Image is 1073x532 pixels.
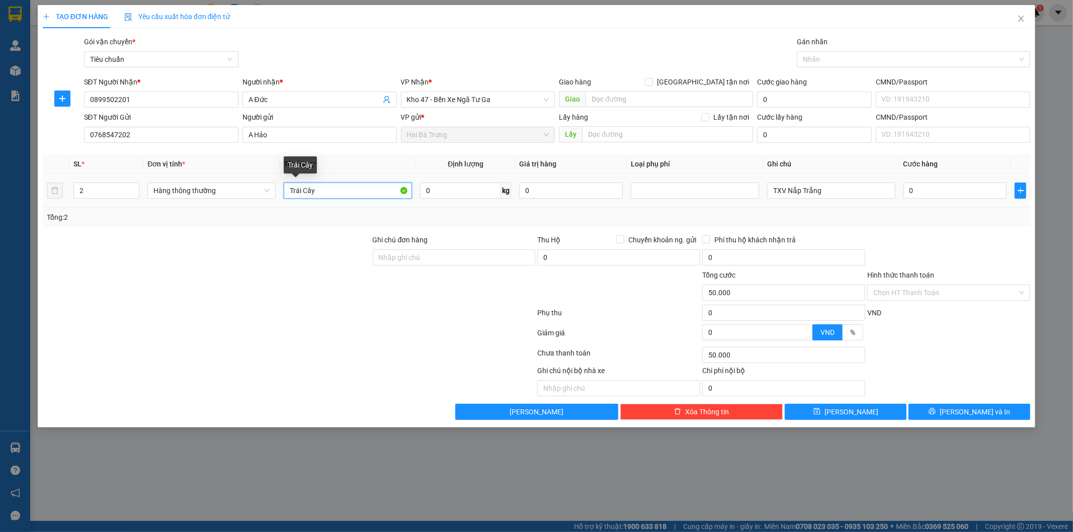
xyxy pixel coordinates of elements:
span: Lấy tận nơi [709,112,753,123]
div: Người nhận [242,76,397,87]
button: deleteXóa Thông tin [620,404,783,420]
span: [PERSON_NAME] [824,406,878,417]
div: Tổng: 2 [47,212,414,223]
div: SĐT Người Nhận [84,76,238,87]
input: Cước lấy hàng [757,127,872,143]
span: Xóa Thông tin [685,406,729,417]
div: Chi phí nội bộ [702,365,865,380]
span: Tiêu chuẩn [90,52,232,67]
span: VND [867,309,881,317]
span: HBT1210250101 - [56,29,124,56]
div: Chưa thanh toán [537,347,702,365]
span: Giao [559,91,586,107]
span: Đơn vị tính [147,160,185,168]
button: printer[PERSON_NAME] và In [909,404,1030,420]
img: icon [124,13,132,21]
input: Dọc đường [586,91,753,107]
span: quocan.tienoanh - In: [56,38,124,56]
span: C HIỀN - 0394260970 [56,19,135,27]
input: Ghi chú đơn hàng [373,249,536,265]
span: plus [55,95,70,103]
span: plus [1015,187,1026,195]
button: plus [54,91,70,107]
strong: Nhận: [20,62,122,117]
button: delete [47,183,63,199]
label: Cước giao hàng [757,78,807,86]
div: Ghi chú nội bộ nhà xe [537,365,700,380]
div: Giảm giá [537,327,702,345]
input: Nhập ghi chú [537,380,700,396]
span: 19:26:56 [DATE] [65,47,124,56]
span: plus [43,13,50,20]
span: SL [73,160,81,168]
span: [GEOGRAPHIC_DATA] tận nơi [653,76,753,87]
span: close [1017,15,1025,23]
label: Hình thức thanh toán [867,271,934,279]
span: Lấy [559,126,582,142]
th: Ghi chú [763,154,899,174]
span: kg [501,183,511,199]
span: Hai Bà Trưng [74,6,130,16]
div: SĐT Người Gửi [84,112,238,123]
span: Gửi: [56,6,129,16]
button: save[PERSON_NAME] [785,404,906,420]
div: Trái Cây [284,156,317,173]
span: VP Nhận [401,78,429,86]
span: % [850,328,855,336]
span: delete [674,408,681,416]
span: Kho 47 - Bến Xe Ngã Tư Ga [407,92,549,107]
span: Giá trị hàng [519,160,556,168]
span: Chuyển khoản ng. gửi [624,234,700,245]
span: Phí thu hộ khách nhận trả [710,234,800,245]
div: CMND/Passport [876,76,1030,87]
input: VD: Bàn, Ghế [284,183,412,199]
div: Người gửi [242,112,397,123]
span: user-add [383,96,391,104]
div: VP gửi [401,112,555,123]
span: Lấy hàng [559,113,588,121]
span: Hai Bà Trưng [407,127,549,142]
span: Định lượng [448,160,483,168]
input: Dọc đường [582,126,753,142]
span: Tổng cước [702,271,735,279]
label: Ghi chú đơn hàng [373,236,428,244]
label: Gán nhãn [797,38,828,46]
div: Phụ thu [537,307,702,325]
span: TẠO ĐƠN HÀNG [43,13,108,21]
input: 0 [519,183,623,199]
button: Close [1007,5,1035,33]
span: Yêu cầu xuất hóa đơn điện tử [124,13,230,21]
button: plus [1015,183,1026,199]
span: [PERSON_NAME] [510,406,563,417]
span: Cước hàng [903,160,938,168]
span: [PERSON_NAME] và In [940,406,1010,417]
button: [PERSON_NAME] [455,404,618,420]
input: Ghi Chú [767,183,895,199]
span: VND [820,328,835,336]
span: Thu Hộ [537,236,560,244]
span: Hàng thông thường [153,183,270,198]
span: save [813,408,820,416]
th: Loại phụ phí [627,154,763,174]
div: CMND/Passport [876,112,1030,123]
span: Gói vận chuyển [84,38,135,46]
span: Giao hàng [559,78,591,86]
input: Cước giao hàng [757,92,872,108]
label: Cước lấy hàng [757,113,802,121]
span: printer [929,408,936,416]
